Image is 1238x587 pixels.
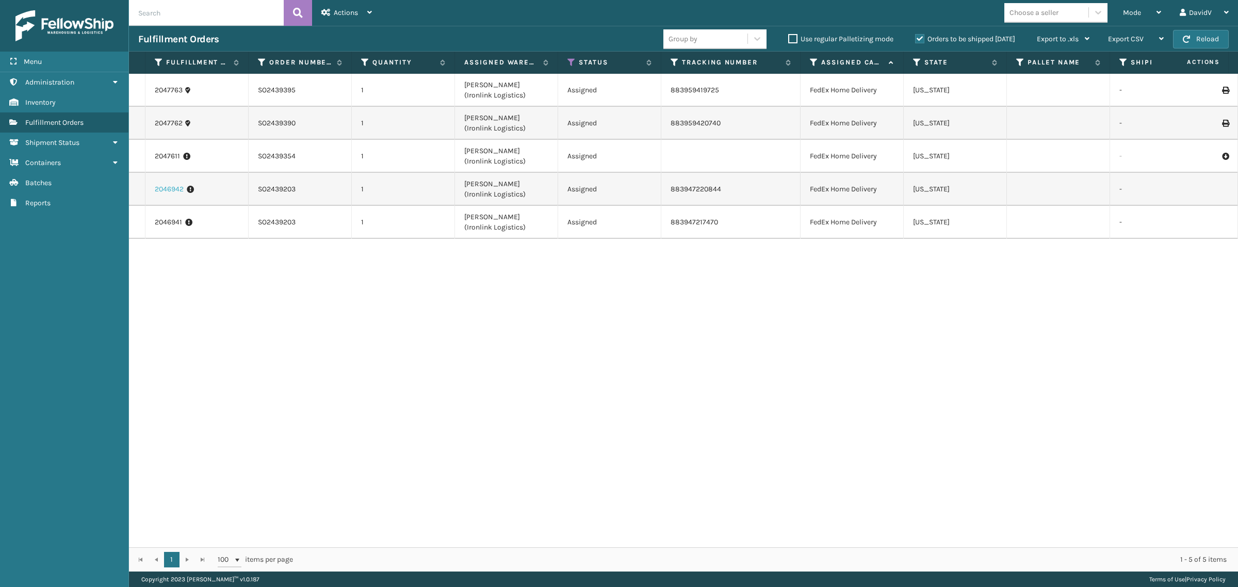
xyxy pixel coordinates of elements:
td: [PERSON_NAME] (Ironlink Logistics) [455,140,558,173]
h3: Fulfillment Orders [138,33,219,45]
label: Pallet Name [1028,58,1090,67]
span: Fulfillment Orders [25,118,84,127]
label: State [924,58,987,67]
td: FedEx Home Delivery [801,74,904,107]
label: Assigned Warehouse [464,58,538,67]
td: [US_STATE] [904,173,1007,206]
td: Assigned [558,74,661,107]
td: 1 [352,140,455,173]
td: [PERSON_NAME] (Ironlink Logistics) [455,107,558,140]
a: 883959420740 [671,119,721,127]
span: Administration [25,78,74,87]
label: Status [579,58,641,67]
td: [US_STATE] [904,140,1007,173]
label: Shipped Date [1131,58,1193,67]
td: Assigned [558,140,661,173]
div: 1 - 5 of 5 items [307,555,1227,565]
td: [US_STATE] [904,107,1007,140]
td: Assigned [558,173,661,206]
td: 1 [352,173,455,206]
span: Menu [24,57,42,66]
td: Assigned [558,206,661,239]
label: Tracking Number [682,58,780,67]
div: Group by [669,34,697,44]
label: Fulfillment Order Id [166,58,229,67]
a: 1 [164,552,180,567]
a: 2047611 [155,151,180,161]
span: Mode [1123,8,1141,17]
a: 2047763 [155,85,183,95]
span: Batches [25,178,52,187]
td: [US_STATE] [904,206,1007,239]
label: Order Number [269,58,332,67]
span: items per page [218,552,293,567]
td: FedEx Home Delivery [801,140,904,173]
td: - [1110,107,1213,140]
span: Actions [1154,54,1226,71]
span: Export CSV [1108,35,1144,43]
a: Terms of Use [1149,576,1185,583]
a: 2046941 [155,217,182,227]
div: Choose a seller [1009,7,1058,18]
td: Assigned [558,107,661,140]
label: Quantity [372,58,435,67]
td: [PERSON_NAME] (Ironlink Logistics) [455,74,558,107]
span: Shipment Status [25,138,79,147]
span: 100 [218,555,233,565]
td: 1 [352,206,455,239]
span: Export to .xls [1037,35,1079,43]
td: - [1110,206,1213,239]
a: 2047762 [155,118,183,128]
td: FedEx Home Delivery [801,206,904,239]
label: Orders to be shipped [DATE] [915,35,1015,43]
td: 1 [352,107,455,140]
td: FedEx Home Delivery [801,107,904,140]
span: Actions [334,8,358,17]
td: SO2439390 [249,107,352,140]
p: Copyright 2023 [PERSON_NAME]™ v 1.0.187 [141,572,259,587]
a: 883947217470 [671,218,718,226]
td: SO2439395 [249,74,352,107]
button: Reload [1173,30,1229,48]
i: Pull Label [1222,151,1228,161]
span: Inventory [25,98,56,107]
i: Print Label [1222,120,1228,127]
label: Use regular Palletizing mode [788,35,893,43]
td: SO2439203 [249,173,352,206]
td: [US_STATE] [904,74,1007,107]
div: | [1149,572,1226,587]
td: 1 [352,74,455,107]
a: Privacy Policy [1186,576,1226,583]
span: Reports [25,199,51,207]
td: - [1110,74,1213,107]
td: SO2439354 [249,140,352,173]
td: FedEx Home Delivery [801,173,904,206]
td: SO2439203 [249,206,352,239]
img: logo [15,10,113,41]
a: 883947220844 [671,185,721,193]
label: Assigned Carrier Service [821,58,884,67]
td: - [1110,140,1213,173]
span: Containers [25,158,61,167]
a: 2046942 [155,184,184,194]
td: - [1110,173,1213,206]
i: Print Label [1222,87,1228,94]
td: [PERSON_NAME] (Ironlink Logistics) [455,206,558,239]
a: 883959419725 [671,86,719,94]
td: [PERSON_NAME] (Ironlink Logistics) [455,173,558,206]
